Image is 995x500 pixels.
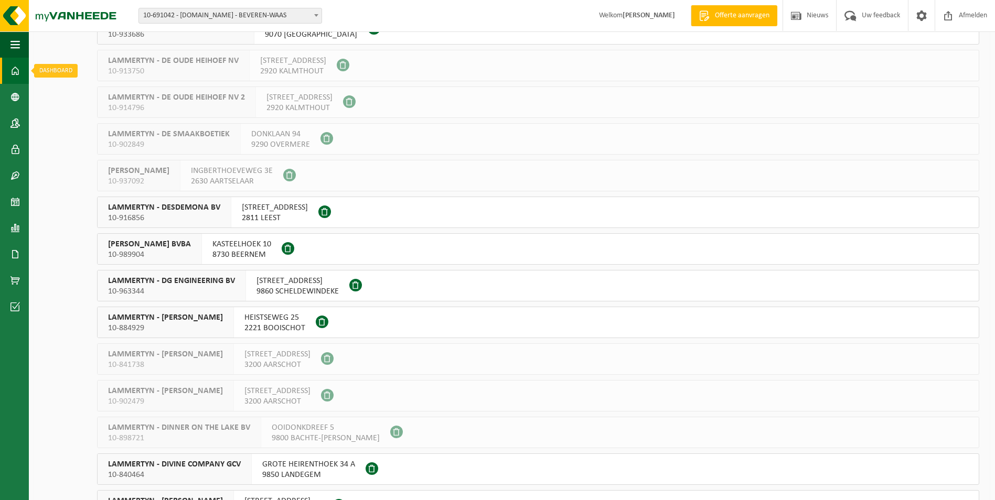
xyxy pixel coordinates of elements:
span: [PERSON_NAME] [108,166,169,176]
span: 9290 OVERMERE [251,139,310,150]
span: LAMMERTYN - DIVINE COMPANY GCV [108,459,241,470]
span: 9860 SCHELDEWINDEKE [256,286,339,297]
span: KASTEELHOEK 10 [212,239,271,249]
span: LAMMERTYN - [PERSON_NAME] [108,312,223,323]
span: 3200 AARSCHOT [244,360,311,370]
button: [PERSON_NAME] BVBA 10-989904 KASTEELHOEK 108730 BEERNEM [97,233,979,265]
span: [STREET_ADDRESS] [266,92,333,103]
span: [PERSON_NAME] BVBA [108,239,191,249]
button: LAMMERTYN - [PERSON_NAME] 10-884929 HEISTSEWEG 252221 BOOISCHOT [97,307,979,338]
span: [STREET_ADDRESS] [260,56,326,66]
span: 10-840464 [108,470,241,480]
span: 10-989904 [108,249,191,260]
span: 10-937092 [108,176,169,187]
span: 10-884929 [108,323,223,333]
button: LAMMERTYN - DIVINE COMPANY GCV 10-840464 GROTE HEIRENTHOEK 34 A9850 LANDEGEM [97,453,979,485]
span: GROTE HEIRENTHOEK 34 A [262,459,355,470]
span: LAMMERTYN - DE SMAAKBOETIEK [108,129,230,139]
span: LAMMERTYN - DE OUDE HEIHOEF NV [108,56,239,66]
button: LAMMERTYN - DESDEMONA BV 10-916856 [STREET_ADDRESS]2811 LEEST [97,197,979,228]
span: 10-963344 [108,286,235,297]
span: LAMMERTYN - [PERSON_NAME] [108,386,223,396]
span: 2920 KALMTHOUT [260,66,326,77]
span: LAMMERTYN - [PERSON_NAME] [108,349,223,360]
span: 10-691042 - LAMMERTYN.NET - BEVEREN-WAAS [138,8,322,24]
span: LAMMERTYN - DE OUDE HEIHOEF NV 2 [108,92,245,103]
span: 10-841738 [108,360,223,370]
span: Offerte aanvragen [712,10,772,21]
span: LAMMERTYN - DG ENGINEERING BV [108,276,235,286]
span: HEISTSEWEG 25 [244,312,305,323]
span: 9800 BACHTE-[PERSON_NAME] [272,433,380,443]
span: 8730 BEERNEM [212,249,271,260]
span: [STREET_ADDRESS] [242,202,308,213]
span: 9850 LANDEGEM [262,470,355,480]
span: 10-914796 [108,103,245,113]
span: 10-933686 [108,29,243,40]
span: [STREET_ADDRESS] [244,349,311,360]
span: 10-898721 [108,433,250,443]
span: OOIDONKDREEF 5 [272,422,380,433]
span: 10-913750 [108,66,239,77]
span: [STREET_ADDRESS] [256,276,339,286]
span: 10-902849 [108,139,230,150]
span: 10-691042 - LAMMERTYN.NET - BEVEREN-WAAS [139,8,322,23]
a: Offerte aanvragen [691,5,777,26]
span: LAMMERTYN - DESDEMONA BV [108,202,220,213]
span: 10-916856 [108,213,220,223]
span: 2630 AARTSELAAR [191,176,273,187]
span: DONKLAAN 94 [251,129,310,139]
span: 9070 [GEOGRAPHIC_DATA] [265,29,357,40]
span: 10-902479 [108,396,223,407]
span: 2221 BOOISCHOT [244,323,305,333]
span: [STREET_ADDRESS] [244,386,311,396]
span: LAMMERTYN - DINNER ON THE LAKE BV [108,422,250,433]
span: 2811 LEEST [242,213,308,223]
button: LAMMERTYN - DG ENGINEERING BV 10-963344 [STREET_ADDRESS]9860 SCHELDEWINDEKE [97,270,979,301]
strong: [PERSON_NAME] [623,12,675,19]
span: INGBERTHOEVEWEG 3E [191,166,273,176]
span: 3200 AARSCHOT [244,396,311,407]
span: 2920 KALMTHOUT [266,103,333,113]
